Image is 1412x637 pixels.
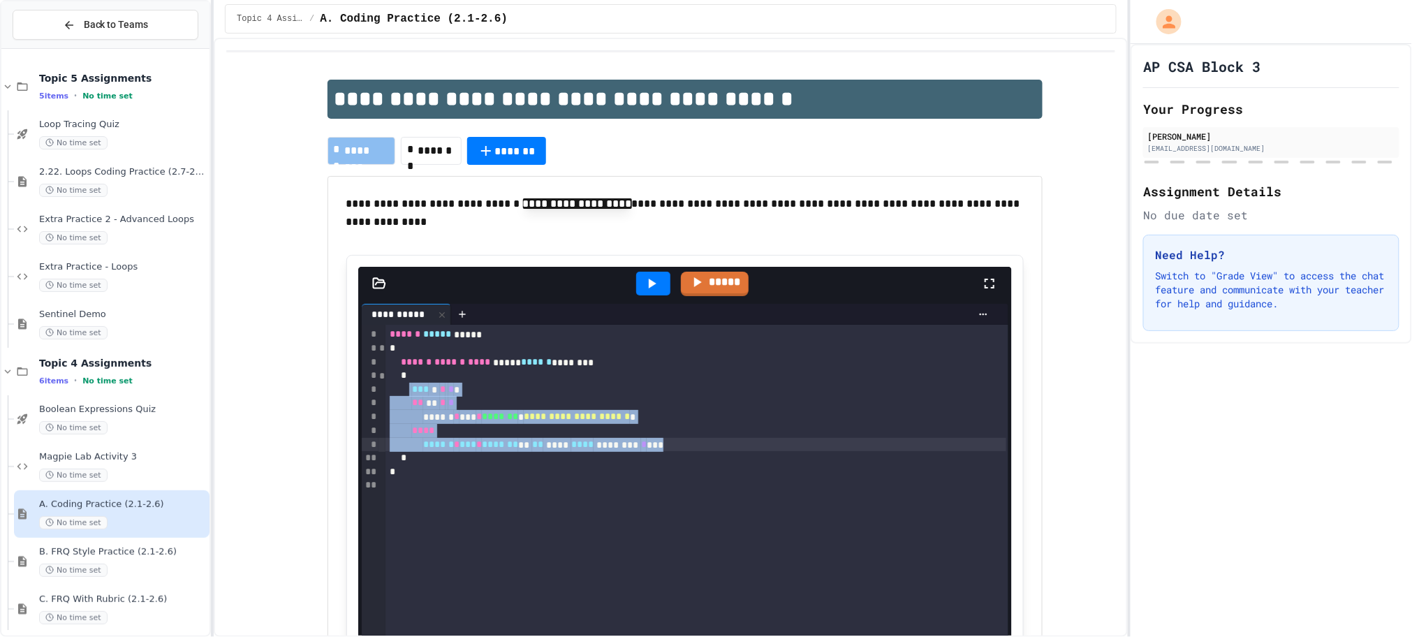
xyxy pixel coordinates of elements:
[1147,130,1395,142] div: [PERSON_NAME]
[39,261,207,273] span: Extra Practice - Loops
[1143,99,1399,119] h2: Your Progress
[39,309,207,321] span: Sentinel Demo
[82,376,133,386] span: No time set
[1143,182,1399,201] h2: Assignment Details
[39,136,108,149] span: No time set
[1143,207,1399,224] div: No due date set
[39,91,68,101] span: 5 items
[39,184,108,197] span: No time set
[39,564,108,577] span: No time set
[39,421,108,434] span: No time set
[1142,6,1185,38] div: My Account
[39,451,207,463] span: Magpie Lab Activity 3
[1147,143,1395,154] div: [EMAIL_ADDRESS][DOMAIN_NAME]
[74,375,77,386] span: •
[13,10,198,40] button: Back to Teams
[39,404,207,416] span: Boolean Expressions Quiz
[1143,57,1260,76] h1: AP CSA Block 3
[39,72,207,85] span: Topic 5 Assignments
[1155,269,1388,311] p: Switch to "Grade View" to access the chat feature and communicate with your teacher for help and ...
[320,10,508,27] span: A. Coding Practice (2.1-2.6)
[39,499,207,511] span: A. Coding Practice (2.1-2.6)
[39,231,108,244] span: No time set
[74,90,77,101] span: •
[39,546,207,558] span: B. FRQ Style Practice (2.1-2.6)
[39,166,207,178] span: 2.22. Loops Coding Practice (2.7-2.12)
[1155,247,1388,263] h3: Need Help?
[39,611,108,624] span: No time set
[39,214,207,226] span: Extra Practice 2 - Advanced Loops
[39,357,207,369] span: Topic 4 Assignments
[237,13,304,24] span: Topic 4 Assignments
[39,279,108,292] span: No time set
[39,469,108,482] span: No time set
[82,91,133,101] span: No time set
[39,594,207,606] span: C. FRQ With Rubric (2.1-2.6)
[84,17,149,32] span: Back to Teams
[39,516,108,529] span: No time set
[309,13,314,24] span: /
[39,376,68,386] span: 6 items
[39,326,108,339] span: No time set
[39,119,207,131] span: Loop Tracing Quiz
